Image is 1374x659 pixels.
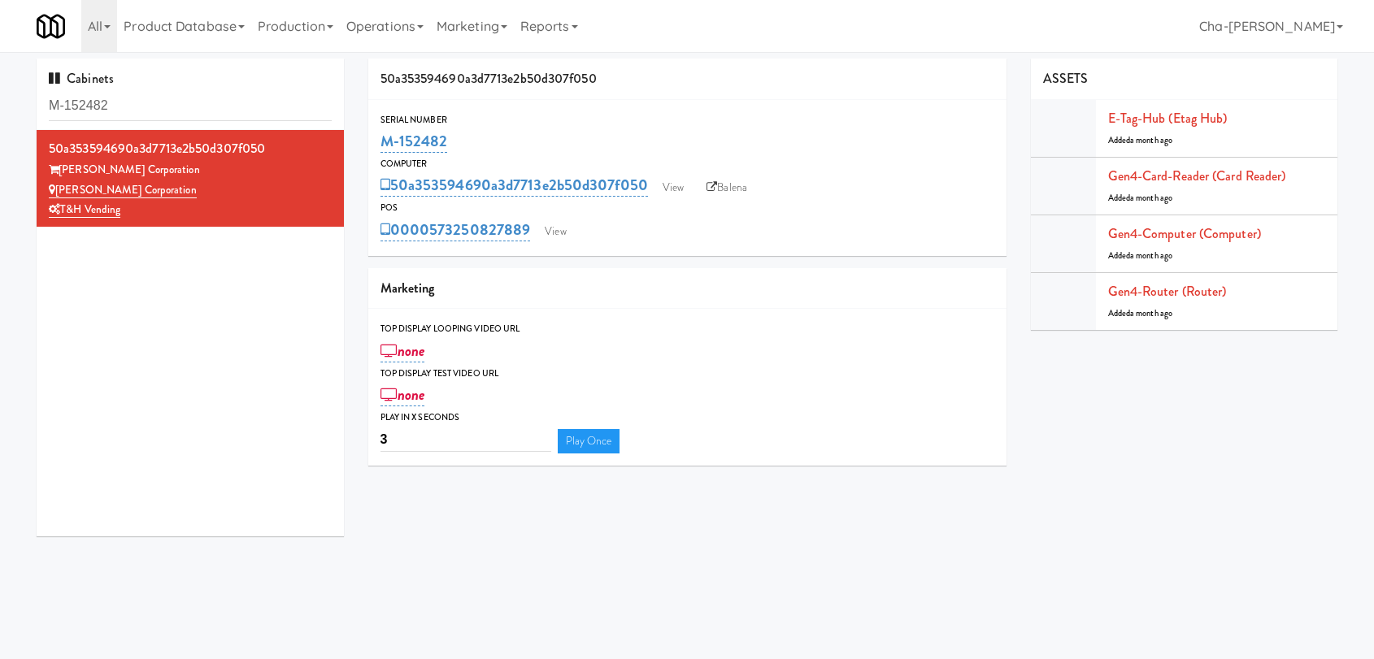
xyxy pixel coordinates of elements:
[698,176,755,200] a: Balena
[380,200,994,216] div: POS
[1130,249,1172,262] span: a month ago
[558,429,620,453] a: Play Once
[380,321,994,337] div: Top Display Looping Video Url
[368,59,1007,100] div: 50a353594690a3d7713e2b50d307f050
[1108,134,1173,146] span: Added
[1108,192,1173,204] span: Added
[1108,307,1173,319] span: Added
[37,12,65,41] img: Micromart
[380,219,531,241] a: 0000573250827889
[1108,167,1286,185] a: Gen4-card-reader (Card Reader)
[1108,109,1228,128] a: E-tag-hub (Etag Hub)
[49,91,332,121] input: Search cabinets
[654,176,692,200] a: View
[380,156,994,172] div: Computer
[49,69,114,88] span: Cabinets
[380,410,994,426] div: Play in X seconds
[380,112,994,128] div: Serial Number
[380,340,425,362] a: none
[380,366,994,382] div: Top Display Test Video Url
[1130,134,1172,146] span: a month ago
[1130,192,1172,204] span: a month ago
[380,130,448,153] a: M-152482
[49,137,332,161] div: 50a353594690a3d7713e2b50d307f050
[37,130,344,227] li: 50a353594690a3d7713e2b50d307f050[PERSON_NAME] Corporation [PERSON_NAME] CorporationT&H Vending
[1130,307,1172,319] span: a month ago
[1108,224,1261,243] a: Gen4-computer (Computer)
[380,174,648,197] a: 50a353594690a3d7713e2b50d307f050
[49,160,332,180] div: [PERSON_NAME] Corporation
[380,384,425,406] a: none
[380,279,435,297] span: Marketing
[1043,69,1089,88] span: ASSETS
[49,182,197,198] a: [PERSON_NAME] Corporation
[1108,249,1173,262] span: Added
[1108,282,1227,301] a: Gen4-router (Router)
[537,219,574,244] a: View
[49,202,120,218] a: T&H Vending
